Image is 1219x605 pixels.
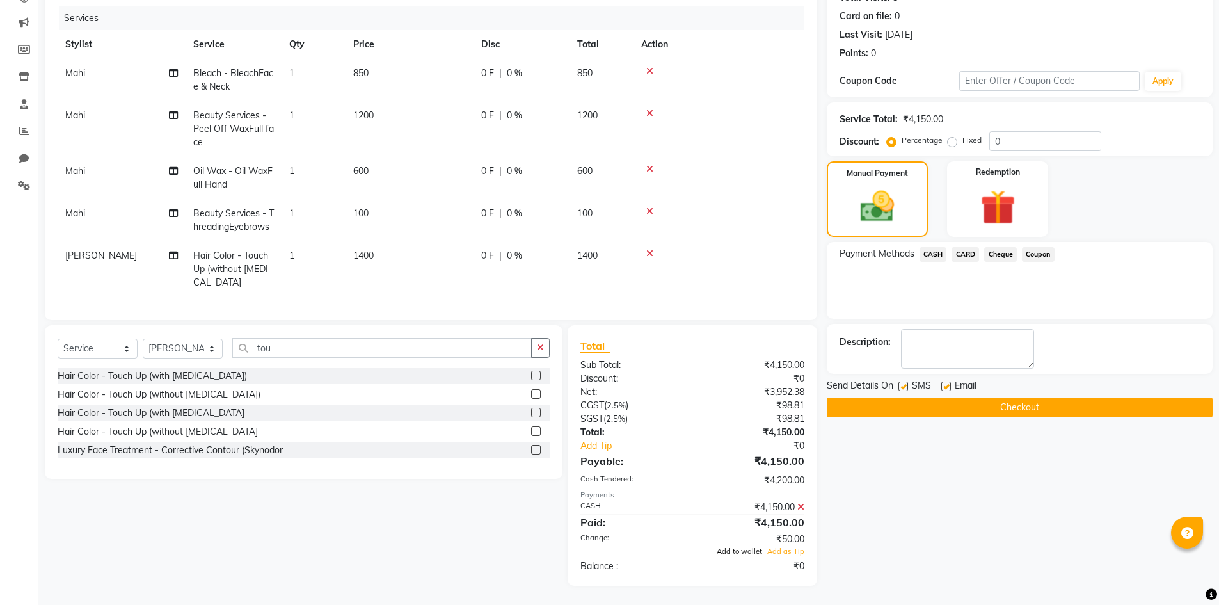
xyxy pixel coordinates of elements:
[571,372,692,385] div: Discount:
[193,165,273,190] span: Oil Wax - Oil WaxFull Hand
[580,490,804,501] div: Payments
[346,30,474,59] th: Price
[903,113,943,126] div: ₹4,150.00
[507,109,522,122] span: 0 %
[186,30,282,59] th: Service
[507,67,522,80] span: 0 %
[507,165,522,178] span: 0 %
[571,412,692,426] div: ( )
[58,30,186,59] th: Stylist
[692,426,814,439] div: ₹4,150.00
[580,339,610,353] span: Total
[580,399,604,411] span: CGST
[289,67,294,79] span: 1
[895,10,900,23] div: 0
[827,398,1213,417] button: Checkout
[282,30,346,59] th: Qty
[633,30,804,59] th: Action
[353,109,374,121] span: 1200
[58,407,244,420] div: Hair Color - Touch Up (with [MEDICAL_DATA]
[65,67,85,79] span: Mahi
[840,47,868,60] div: Points:
[847,168,908,179] label: Manual Payment
[289,165,294,177] span: 1
[571,359,692,372] div: Sub Total:
[571,453,692,469] div: Payable:
[840,335,891,349] div: Description:
[692,515,814,530] div: ₹4,150.00
[571,399,692,412] div: ( )
[499,207,502,220] span: |
[571,474,692,487] div: Cash Tendered:
[692,412,814,426] div: ₹98.81
[499,165,502,178] span: |
[481,67,494,80] span: 0 F
[289,207,294,219] span: 1
[767,547,804,556] span: Add as Tip
[976,166,1020,178] label: Redemption
[65,207,85,219] span: Mahi
[840,74,960,88] div: Coupon Code
[717,547,762,556] span: Add to wallet
[65,250,137,261] span: [PERSON_NAME]
[692,372,814,385] div: ₹0
[571,385,692,399] div: Net:
[577,67,593,79] span: 850
[577,165,593,177] span: 600
[840,10,892,23] div: Card on file:
[959,71,1140,91] input: Enter Offer / Coupon Code
[692,453,814,469] div: ₹4,150.00
[577,207,593,219] span: 100
[570,30,633,59] th: Total
[507,207,522,220] span: 0 %
[474,30,570,59] th: Disc
[850,187,905,226] img: _cash.svg
[193,109,274,148] span: Beauty Services - Peel Off WaxFull face
[481,249,494,262] span: 0 F
[193,67,273,92] span: Bleach - BleachFace & Neck
[571,426,692,439] div: Total:
[65,165,85,177] span: Mahi
[955,379,976,395] span: Email
[840,247,914,261] span: Payment Methods
[571,560,692,573] div: Balance :
[692,385,814,399] div: ₹3,952.38
[607,400,626,410] span: 2.5%
[1022,247,1055,262] span: Coupon
[353,250,374,261] span: 1400
[692,399,814,412] div: ₹98.81
[577,250,598,261] span: 1400
[692,501,814,514] div: ₹4,150.00
[58,369,247,383] div: Hair Color - Touch Up (with [MEDICAL_DATA])
[969,186,1026,229] img: _gift.svg
[912,379,931,395] span: SMS
[571,439,712,453] a: Add Tip
[692,474,814,487] div: ₹4,200.00
[353,165,369,177] span: 600
[193,250,268,288] span: Hair Color - Touch Up (without [MEDICAL_DATA]
[840,113,898,126] div: Service Total:
[499,249,502,262] span: |
[65,109,85,121] span: Mahi
[840,28,882,42] div: Last Visit:
[481,109,494,122] span: 0 F
[827,379,893,395] span: Send Details On
[289,250,294,261] span: 1
[692,560,814,573] div: ₹0
[902,134,943,146] label: Percentage
[885,28,912,42] div: [DATE]
[289,109,294,121] span: 1
[58,388,260,401] div: Hair Color - Touch Up (without [MEDICAL_DATA])
[481,207,494,220] span: 0 F
[353,67,369,79] span: 850
[59,6,814,30] div: Services
[571,501,692,514] div: CASH
[58,444,283,457] div: Luxury Face Treatment - Corrective Contour (Skynodor
[713,439,814,453] div: ₹0
[580,413,603,424] span: SGST
[571,515,692,530] div: Paid:
[871,47,876,60] div: 0
[481,165,494,178] span: 0 F
[193,207,274,232] span: Beauty Services - ThreadingEyebrows
[692,359,814,372] div: ₹4,150.00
